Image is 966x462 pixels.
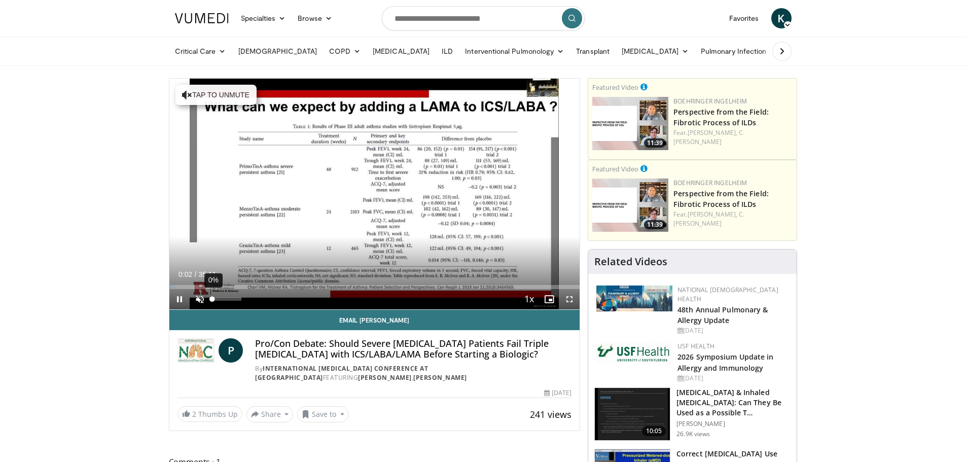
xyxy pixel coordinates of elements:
[677,305,768,325] a: 48th Annual Pulmonary & Allergy Update
[212,297,241,301] div: Volume Level
[596,342,672,364] img: 6ba8804a-8538-4002-95e7-a8f8012d4a11.png.150x105_q85_autocrop_double_scale_upscale_version-0.2.jpg
[642,426,666,436] span: 10:05
[235,8,292,28] a: Specialties
[673,128,793,147] div: Feat.
[677,286,778,303] a: National [DEMOGRAPHIC_DATA] Health
[592,164,638,173] small: Featured Video
[695,41,782,61] a: Pulmonary Infection
[677,326,789,335] div: [DATE]
[677,374,789,383] div: [DATE]
[592,97,668,150] img: 0d260a3c-dea8-4d46-9ffd-2859801fb613.png.150x105_q85_crop-smart_upscale.png
[673,179,747,187] a: Boehringer Ingelheim
[382,6,585,30] input: Search topics, interventions
[459,41,570,61] a: Interventional Pulmonology
[190,289,210,309] button: Unmute
[255,364,428,382] a: International [MEDICAL_DATA] Conference at [GEOGRAPHIC_DATA]
[592,97,668,150] a: 11:39
[195,270,197,278] span: /
[723,8,765,28] a: Favorites
[644,138,666,148] span: 11:39
[169,310,580,330] a: Email [PERSON_NAME]
[255,338,571,360] h4: Pro/Con Debate: Should Severe [MEDICAL_DATA] Patients Fail Triple [MEDICAL_DATA] with ICS/LABA/LA...
[673,210,793,228] div: Feat.
[436,41,459,61] a: ILD
[592,179,668,232] a: 11:39
[169,79,580,310] video-js: Video Player
[676,420,791,428] p: [PERSON_NAME]
[192,409,196,419] span: 2
[676,387,791,418] h3: [MEDICAL_DATA] & Inhaled [MEDICAL_DATA]: Can They Be Used as a Possible T…
[594,256,667,268] h4: Related Videos
[673,128,744,146] a: C. [PERSON_NAME]
[178,270,192,278] span: 0:02
[673,97,747,105] a: Boehringer Ingelheim
[175,85,257,105] button: Tap to unmute
[676,430,710,438] p: 26.9K views
[570,41,616,61] a: Transplant
[595,388,670,441] img: 37481b79-d16e-4fea-85a1-c1cf910aa164.150x105_q85_crop-smart_upscale.jpg
[358,373,412,382] a: [PERSON_NAME]
[413,373,467,382] a: [PERSON_NAME]
[169,41,232,61] a: Critical Care
[519,289,539,309] button: Playback Rate
[596,286,672,311] img: b90f5d12-84c1-472e-b843-5cad6c7ef911.jpg.150x105_q85_autocrop_double_scale_upscale_version-0.2.jpg
[676,449,777,459] h3: Correct [MEDICAL_DATA] Use
[198,270,216,278] span: 35:11
[323,41,367,61] a: COPD
[169,285,580,289] div: Progress Bar
[688,210,737,219] a: [PERSON_NAME],
[559,289,580,309] button: Fullscreen
[673,189,769,209] a: Perspective from the Field: Fibrotic Process of ILDs
[219,338,243,363] a: P
[292,8,338,28] a: Browse
[592,83,638,92] small: Featured Video
[539,289,559,309] button: Enable picture-in-picture mode
[677,342,714,350] a: USF Health
[544,388,571,398] div: [DATE]
[297,406,349,422] button: Save to
[673,210,744,228] a: C. [PERSON_NAME]
[255,364,571,382] div: By FEATURING ,
[688,128,737,137] a: [PERSON_NAME],
[530,408,571,420] span: 241 views
[232,41,323,61] a: [DEMOGRAPHIC_DATA]
[594,387,791,441] a: 10:05 [MEDICAL_DATA] & Inhaled [MEDICAL_DATA]: Can They Be Used as a Possible T… [PERSON_NAME] 26...
[677,352,773,372] a: 2026 Symposium Update in Allergy and Immunology
[771,8,792,28] a: K
[175,13,229,23] img: VuMedi Logo
[616,41,695,61] a: [MEDICAL_DATA]
[673,107,769,127] a: Perspective from the Field: Fibrotic Process of ILDs
[246,406,294,422] button: Share
[169,289,190,309] button: Pause
[592,179,668,232] img: 0d260a3c-dea8-4d46-9ffd-2859801fb613.png.150x105_q85_crop-smart_upscale.png
[177,338,215,363] img: International Asthma Conference at Nemacolin
[644,220,666,229] span: 11:39
[177,406,242,422] a: 2 Thumbs Up
[367,41,436,61] a: [MEDICAL_DATA]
